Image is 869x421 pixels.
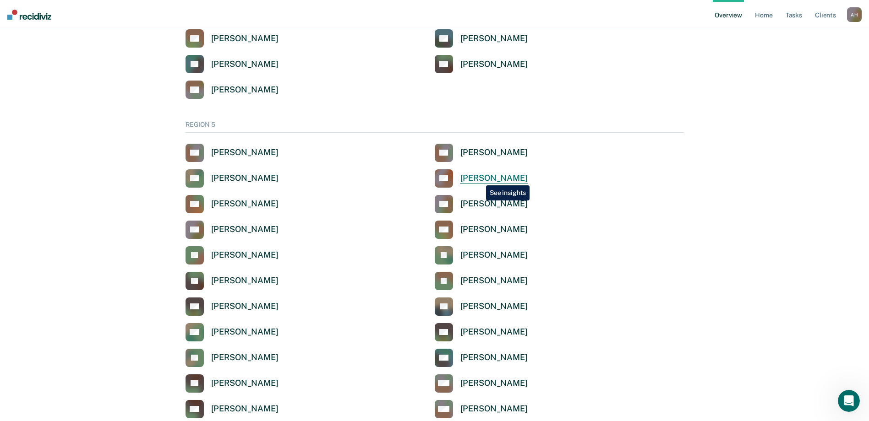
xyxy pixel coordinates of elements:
[211,378,279,389] div: [PERSON_NAME]
[460,199,528,209] div: [PERSON_NAME]
[211,404,279,414] div: [PERSON_NAME]
[435,195,528,213] a: [PERSON_NAME]
[211,199,279,209] div: [PERSON_NAME]
[847,7,862,22] button: AH
[186,297,279,316] a: [PERSON_NAME]
[186,121,684,133] div: REGION 5
[435,221,528,239] a: [PERSON_NAME]
[460,378,528,389] div: [PERSON_NAME]
[435,29,528,48] a: [PERSON_NAME]
[847,7,862,22] div: A H
[211,33,279,44] div: [PERSON_NAME]
[435,323,528,341] a: [PERSON_NAME]
[460,224,528,235] div: [PERSON_NAME]
[435,272,528,290] a: [PERSON_NAME]
[211,85,279,95] div: [PERSON_NAME]
[460,33,528,44] div: [PERSON_NAME]
[435,246,528,264] a: [PERSON_NAME]
[435,349,528,367] a: [PERSON_NAME]
[460,147,528,158] div: [PERSON_NAME]
[7,10,51,20] img: Recidiviz
[460,404,528,414] div: [PERSON_NAME]
[460,59,528,70] div: [PERSON_NAME]
[186,195,279,213] a: [PERSON_NAME]
[186,81,279,99] a: [PERSON_NAME]
[211,59,279,70] div: [PERSON_NAME]
[186,374,279,393] a: [PERSON_NAME]
[186,144,279,162] a: [PERSON_NAME]
[186,29,279,48] a: [PERSON_NAME]
[460,250,528,260] div: [PERSON_NAME]
[435,144,528,162] a: [PERSON_NAME]
[460,275,528,286] div: [PERSON_NAME]
[186,272,279,290] a: [PERSON_NAME]
[435,400,528,418] a: [PERSON_NAME]
[186,246,279,264] a: [PERSON_NAME]
[186,400,279,418] a: [PERSON_NAME]
[211,147,279,158] div: [PERSON_NAME]
[460,173,528,184] div: [PERSON_NAME]
[838,390,860,412] iframe: Intercom live chat
[211,275,279,286] div: [PERSON_NAME]
[435,169,528,188] a: [PERSON_NAME]
[460,301,528,312] div: [PERSON_NAME]
[186,221,279,239] a: [PERSON_NAME]
[435,374,528,393] a: [PERSON_NAME]
[460,327,528,337] div: [PERSON_NAME]
[211,173,279,184] div: [PERSON_NAME]
[211,224,279,235] div: [PERSON_NAME]
[460,352,528,363] div: [PERSON_NAME]
[211,250,279,260] div: [PERSON_NAME]
[186,323,279,341] a: [PERSON_NAME]
[211,352,279,363] div: [PERSON_NAME]
[186,55,279,73] a: [PERSON_NAME]
[435,55,528,73] a: [PERSON_NAME]
[186,169,279,188] a: [PERSON_NAME]
[211,301,279,312] div: [PERSON_NAME]
[435,297,528,316] a: [PERSON_NAME]
[211,327,279,337] div: [PERSON_NAME]
[186,349,279,367] a: [PERSON_NAME]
